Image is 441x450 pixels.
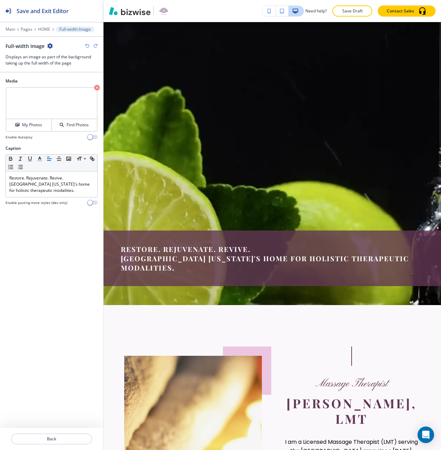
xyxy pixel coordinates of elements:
p: Contact Sales [387,8,414,14]
img: Bizwise Logo [109,7,150,15]
p: Restore. Rejuvenate. Revive. [9,175,94,181]
button: Back [11,433,92,444]
h2: Caption [6,145,21,151]
p: [PERSON_NAME], LMT [283,395,420,427]
button: Main [6,27,15,32]
h2: Save and Exit Editor [17,7,69,15]
div: My PhotosFind Photos [6,87,98,132]
button: Contact Sales [378,6,435,17]
button: My Photos [6,119,52,131]
p: Save Draft [341,8,363,14]
img: Your Logo [157,6,171,17]
h3: Need help? [305,8,327,14]
p: Back [12,436,91,442]
button: Save Draft [332,6,372,17]
button: Find Photos [52,119,97,131]
h2: Media [6,78,98,84]
div: Open Intercom Messenger [418,427,434,443]
h4: Enable pasting more styles (dev only) [6,200,67,205]
h4: My Photos [22,122,42,128]
p: Restore. Rejuvenate. Revive. [121,244,424,254]
button: HOME [38,27,50,32]
h2: Full-width Image [6,42,45,50]
h4: Enable Autoplay [6,135,32,140]
button: Full-width Image [56,27,94,32]
h4: Find Photos [67,122,89,128]
h3: Displays an image as part of the background taking up the full width of the page [6,54,98,66]
p: [GEOGRAPHIC_DATA] [US_STATE]'s home for holistic therapeutic modalities. [9,181,94,194]
p: [GEOGRAPHIC_DATA] [US_STATE]'s home for holistic therapeutic modalities. [121,254,424,272]
p: Massage Therapist [315,377,388,391]
p: Full-width Image [59,27,91,32]
button: Pages [21,27,32,32]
